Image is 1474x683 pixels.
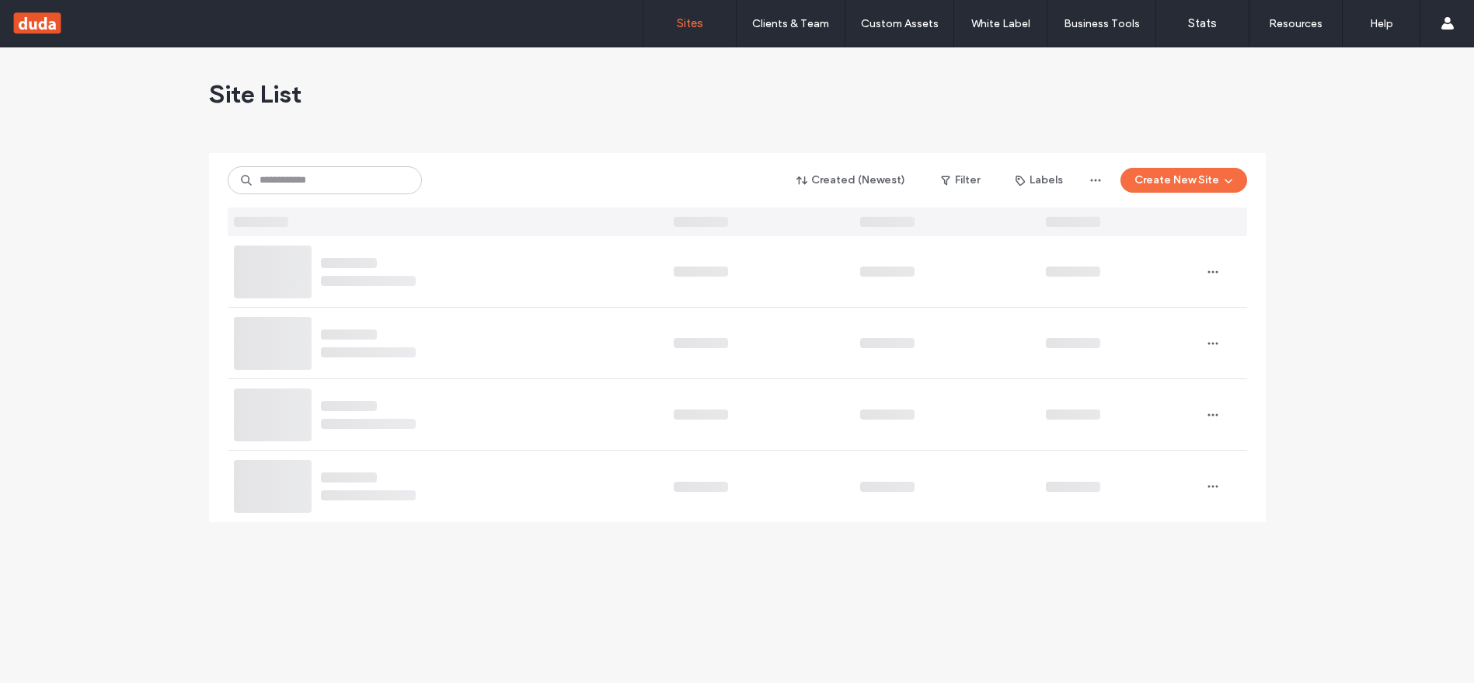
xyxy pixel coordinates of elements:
label: Sites [677,16,703,30]
button: Labels [1002,168,1077,193]
label: Custom Assets [861,17,939,30]
label: Clients & Team [752,17,829,30]
span: Site List [209,78,301,110]
label: Resources [1269,17,1322,30]
button: Created (Newest) [783,168,919,193]
button: Create New Site [1120,168,1247,193]
label: Business Tools [1064,17,1140,30]
label: Help [1370,17,1393,30]
label: White Label [971,17,1030,30]
label: Stats [1188,16,1217,30]
button: Filter [925,168,995,193]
